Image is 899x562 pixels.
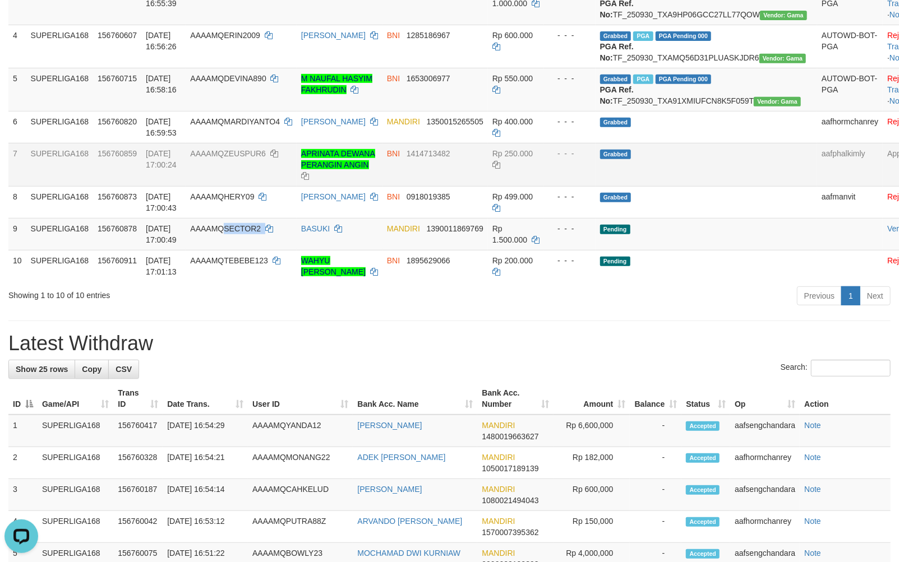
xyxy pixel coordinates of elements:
td: aafhormchanrey [730,447,800,479]
span: Show 25 rows [16,365,68,374]
td: aafsengchandara [730,415,800,447]
th: Bank Acc. Number: activate to sort column ascending [477,383,553,415]
td: aafphalkimly [817,143,883,186]
span: Rp 499.000 [492,192,533,201]
td: [DATE] 16:53:12 [163,511,248,543]
label: Search: [781,360,891,377]
th: Amount: activate to sort column ascending [554,383,630,415]
span: Copy 1414713482 to clipboard [407,149,450,158]
th: Bank Acc. Name: activate to sort column ascending [353,383,477,415]
span: Vendor URL: https://trx31.1velocity.biz [760,11,807,20]
a: CSV [108,360,139,379]
span: Accepted [686,549,720,559]
span: AAAAMQDEVINA890 [190,74,266,83]
td: aafmanvit [817,186,883,218]
th: Game/API: activate to sort column ascending [38,383,113,415]
span: 156760878 [98,224,137,233]
span: [DATE] 17:01:13 [146,256,177,276]
span: Copy [82,365,102,374]
span: Rp 1.500.000 [492,224,527,244]
span: Grabbed [600,193,631,202]
b: PGA Ref. No: [600,42,634,62]
span: Copy 1050017189139 to clipboard [482,464,538,473]
span: Grabbed [600,75,631,84]
span: Vendor URL: https://trx31.1velocity.biz [759,54,806,63]
span: Accepted [686,485,720,495]
span: Marked by aafsoycanthlai [633,75,653,84]
td: 1 [8,415,38,447]
td: 9 [8,218,26,250]
span: Grabbed [600,150,631,159]
span: Vendor URL: https://trx31.1velocity.biz [754,97,801,106]
th: User ID: activate to sort column ascending [248,383,353,415]
span: 156760911 [98,256,137,265]
span: AAAAMQHERY09 [190,192,254,201]
span: Accepted [686,421,720,431]
span: BNI [387,192,400,201]
a: APRINATA DEWANA PERANGIN ANGIN [301,149,375,169]
span: PGA Pending [656,75,712,84]
td: SUPERLIGA168 [38,415,113,447]
span: MANDIRI [387,224,420,233]
a: Next [860,286,891,305]
span: MANDIRI [482,549,515,558]
span: [DATE] 16:56:26 [146,31,177,51]
td: 2 [8,447,38,479]
a: 1 [841,286,860,305]
th: Date Trans.: activate to sort column ascending [163,383,248,415]
td: 6 [8,111,26,143]
span: [DATE] 16:59:53 [146,117,177,137]
span: AAAAMQZEUSPUR6 [190,149,266,158]
div: - - - [548,191,591,202]
a: MOCHAMAD DWI KURNIAW [357,549,460,558]
span: 156760715 [98,74,137,83]
span: AAAAMQTEBEBE123 [190,256,268,265]
td: 4 [8,511,38,543]
div: - - - [548,116,591,127]
a: ARVANDO [PERSON_NAME] [357,517,462,526]
div: Showing 1 to 10 of 10 entries [8,285,366,301]
span: Rp 200.000 [492,256,533,265]
td: 156760328 [113,447,163,479]
td: 156760042 [113,511,163,543]
div: - - - [548,148,591,159]
td: AAAAMQYANDA12 [248,415,353,447]
td: 10 [8,250,26,282]
a: Copy [75,360,109,379]
a: Note [804,453,821,462]
td: SUPERLIGA168 [38,511,113,543]
span: AAAAMQMARDIYANTO4 [190,117,280,126]
td: 8 [8,186,26,218]
div: - - - [548,30,591,41]
span: Rp 600.000 [492,31,533,40]
span: [DATE] 17:00:49 [146,224,177,244]
a: [PERSON_NAME] [301,31,366,40]
a: [PERSON_NAME] [301,192,366,201]
a: ADEK [PERSON_NAME] [357,453,445,462]
span: [DATE] 17:00:43 [146,192,177,212]
td: - [630,415,681,447]
td: 3 [8,479,38,511]
td: SUPERLIGA168 [38,479,113,511]
td: - [630,447,681,479]
span: Grabbed [600,31,631,41]
span: Rp 250.000 [492,149,533,158]
span: 156760859 [98,149,137,158]
span: BNI [387,74,400,83]
a: [PERSON_NAME] [301,117,366,126]
th: Status: activate to sort column ascending [681,383,730,415]
span: BNI [387,256,400,265]
span: AAAAMQERIN2009 [190,31,260,40]
td: Rp 600,000 [554,479,630,511]
td: 156760187 [113,479,163,511]
span: MANDIRI [482,453,515,462]
div: - - - [548,255,591,266]
td: SUPERLIGA168 [26,68,94,111]
span: [DATE] 16:58:16 [146,74,177,94]
a: Note [804,421,821,430]
span: Pending [600,257,630,266]
td: AAAAMQCAHKELUD [248,479,353,511]
td: AAAAMQMONANG22 [248,447,353,479]
td: 156760417 [113,415,163,447]
th: Balance: activate to sort column ascending [630,383,681,415]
